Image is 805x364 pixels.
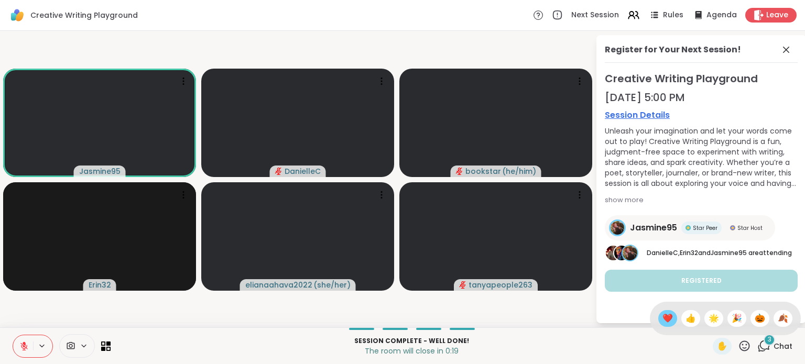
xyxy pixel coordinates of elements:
p: are attending [647,248,798,258]
p: Session Complete - well done! [117,336,706,346]
span: Erin32 and [680,248,711,257]
a: Session Details [605,109,798,122]
a: Jasmine95Jasmine95Star PeerStar PeerStar HostStar Host [605,215,775,240]
div: Unleash your imagination and let your words come out to play! Creative Writing Playground is a fu... [605,126,798,189]
span: Jasmine95 [711,248,747,257]
img: Jasmine95 [611,221,624,235]
img: Jasmine95 [623,246,637,260]
img: ShareWell Logomark [8,6,26,24]
span: elianaahava2022 [245,280,312,290]
div: [DATE] 5:00 PM [605,90,798,105]
button: Registered [605,270,798,292]
span: audio-muted [459,281,466,289]
span: ( she/her ) [313,280,351,290]
span: audio-muted [275,168,282,175]
img: DanielleC [606,246,621,260]
span: tanyapeople263 [469,280,532,290]
span: 👍 [686,312,696,325]
span: Star Host [737,224,763,232]
span: DanielleC [285,166,321,177]
span: Erin32 [89,280,111,290]
img: Star Peer [686,225,691,230]
span: 🍂 [778,312,788,325]
span: ❤️ [662,312,673,325]
span: audio-muted [456,168,463,175]
span: ( he/him ) [502,166,536,177]
span: bookstar [465,166,501,177]
span: Jasmine95 [79,166,121,177]
span: Creative Writing Playground [30,10,138,20]
span: 🌟 [709,312,719,325]
span: Rules [663,10,683,20]
span: DanielleC , [647,248,680,257]
span: Agenda [706,10,737,20]
div: Register for Your Next Session! [605,43,741,56]
span: Leave [766,10,788,20]
span: 3 [768,335,771,344]
img: Erin32 [614,246,629,260]
span: Jasmine95 [630,222,677,234]
p: The room will close in 0:19 [117,346,706,356]
span: Next Session [571,10,619,20]
span: Chat [774,341,792,351]
span: 🎃 [755,312,765,325]
span: Registered [681,276,722,285]
img: Star Host [730,225,735,230]
span: Creative Writing Playground [605,71,798,86]
span: ✋ [717,340,727,352]
img: Erin32 [51,182,148,291]
span: 🎉 [732,312,742,325]
div: show more [605,195,798,205]
span: Star Peer [693,224,717,232]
